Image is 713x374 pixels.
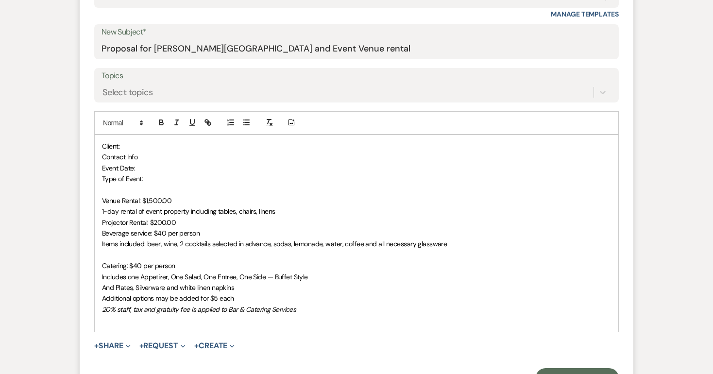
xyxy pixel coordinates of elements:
[194,342,199,350] span: +
[102,261,175,270] span: Catering: $40 per person
[102,85,153,99] div: Select topics
[102,294,234,303] span: Additional options may be added for $5 each
[94,342,99,350] span: +
[102,25,611,39] label: New Subject*
[94,342,131,350] button: Share
[194,342,235,350] button: Create
[102,174,143,183] span: Type of Event:
[102,305,296,314] em: 20% staff, tax and gratuity fee is applied to Bar & Catering Services
[102,229,200,238] span: Beverage service: $40 per person
[139,342,186,350] button: Request
[102,69,611,83] label: Topics
[102,283,234,292] span: And Plates, Silverware and white linen napkins
[102,142,119,151] span: Client:
[139,342,144,350] span: +
[102,207,275,216] span: 1-day rental of event property including tables, chairs, linens
[102,153,137,161] span: Contact Info
[102,218,176,227] span: Projector Rental: $200.00
[102,164,135,172] span: Event Date:
[102,239,447,248] span: Items included: beer, wine, 2 cocktails selected in advance, sodas, lemonade, water, coffee and a...
[102,272,308,281] span: Includes one Appetizer, One Salad, One Entree, One Side — Buffet Style
[102,196,171,205] span: Venue Rental: $1,500.00
[551,10,619,18] a: Manage Templates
